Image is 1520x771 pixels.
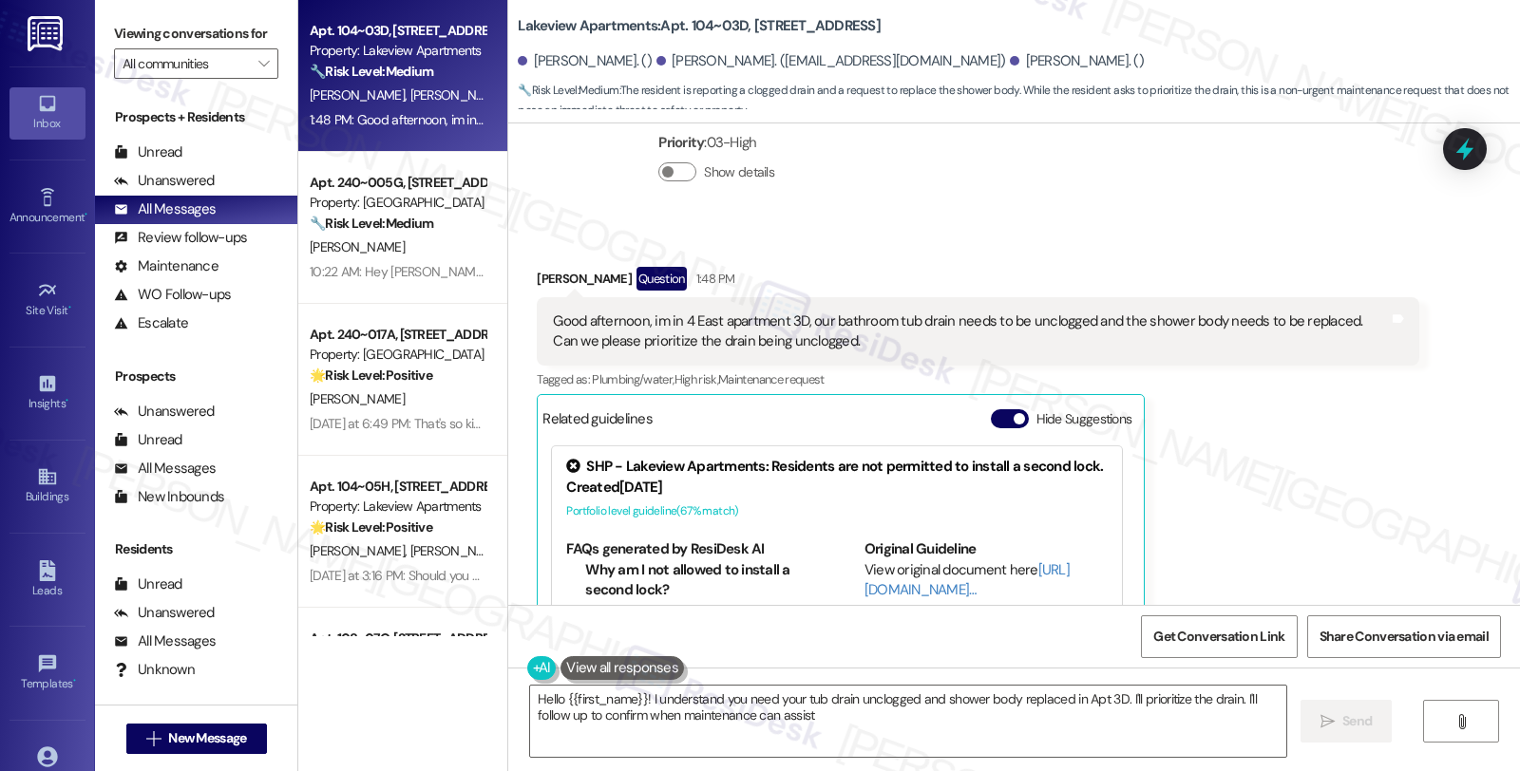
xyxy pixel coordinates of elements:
[566,501,1108,521] div: Portfolio level guideline ( 67 % match)
[146,731,161,746] i: 
[114,199,216,219] div: All Messages
[1141,615,1297,658] button: Get Conversation Link
[1320,714,1335,729] i: 
[95,107,297,127] div: Prospects + Residents
[114,631,216,651] div: All Messages
[114,660,195,680] div: Unknown
[310,263,1122,280] div: 10:22 AM: Hey [PERSON_NAME], thanks for letting us know! I'll make a note of that. Please don't h...
[310,325,485,345] div: Apt. 240~017A, [STREET_ADDRESS]
[566,457,1108,477] div: SHP - Lakeview Apartments: Residents are not permitted to install a second lock.
[114,574,182,594] div: Unread
[410,86,511,103] span: [PERSON_NAME]
[114,171,215,191] div: Unanswered
[310,629,485,649] div: Apt. 108~07O, [STREET_ADDRESS]
[1454,714,1469,729] i: 
[1153,627,1284,647] span: Get Conversation Link
[1307,615,1501,658] button: Share Conversation via email
[537,267,1418,297] div: [PERSON_NAME]
[95,367,297,386] div: Prospects
[9,367,85,419] a: Insights •
[114,402,215,422] div: Unanswered
[114,459,216,479] div: All Messages
[310,415,931,432] div: [DATE] at 6:49 PM: That's so kind of you, thank you! 😊 If there's anything else you need help wit...
[310,21,485,41] div: Apt. 104~03D, [STREET_ADDRESS]
[114,256,218,276] div: Maintenance
[310,215,433,232] strong: 🔧 Risk Level: Medium
[864,560,1109,601] div: View original document here
[864,539,977,558] b: Original Guideline
[310,567,804,584] div: [DATE] at 3:16 PM: Should you need additional support in the future, we’ll be happy to help.
[68,301,71,314] span: •
[1301,700,1393,743] button: Send
[310,63,433,80] strong: 🔧 Risk Level: Medium
[1342,711,1372,731] span: Send
[114,142,182,162] div: Unread
[310,390,405,407] span: [PERSON_NAME]
[1010,51,1144,71] div: [PERSON_NAME]. ()
[592,371,674,387] span: Plumbing/water ,
[126,724,267,754] button: New Message
[310,477,485,497] div: Apt. 104~05H, [STREET_ADDRESS]
[310,173,485,193] div: Apt. 240~005G, [STREET_ADDRESS]
[114,313,188,333] div: Escalate
[310,86,410,103] span: [PERSON_NAME]
[9,87,85,139] a: Inbox
[636,267,687,291] div: Question
[310,518,432,536] strong: 🌟 Risk Level: Positive
[542,409,653,437] div: Related guidelines
[518,51,652,71] div: [PERSON_NAME]. ()
[310,41,485,61] div: Property: Lakeview Apartments
[566,539,764,558] b: FAQs generated by ResiDesk AI
[114,487,224,507] div: New Inbounds
[718,371,825,387] span: Maintenance request
[9,555,85,606] a: Leads
[114,603,215,623] div: Unanswered
[566,478,1108,498] div: Created [DATE]
[310,193,485,213] div: Property: [GEOGRAPHIC_DATA]
[1036,409,1132,429] label: Hide Suggestions
[658,133,704,152] b: Priority
[310,111,1392,128] div: 1:48 PM: Good afternoon, im in 4 East apartment 3D, our bathroom tub drain needs to be unclogged ...
[553,311,1388,352] div: Good afternoon, im in 4 East apartment 3D, our bathroom tub drain needs to be unclogged and the s...
[114,285,231,305] div: WO Follow-ups
[85,208,87,221] span: •
[537,366,1418,393] div: Tagged as:
[114,19,278,48] label: Viewing conversations for
[73,674,76,687] span: •
[28,16,66,51] img: ResiDesk Logo
[9,274,85,326] a: Site Visit •
[310,497,485,517] div: Property: Lakeview Apartments
[123,48,248,79] input: All communities
[9,648,85,699] a: Templates •
[258,56,269,71] i: 
[658,128,782,158] div: : 03-High
[310,345,485,365] div: Property: [GEOGRAPHIC_DATA]
[864,560,1070,599] a: [URL][DOMAIN_NAME]…
[310,367,432,384] strong: 🌟 Risk Level: Positive
[9,461,85,512] a: Buildings
[310,238,405,255] span: [PERSON_NAME]
[518,83,618,98] strong: 🔧 Risk Level: Medium
[410,542,505,559] span: [PERSON_NAME]
[1320,627,1489,647] span: Share Conversation via email
[95,539,297,559] div: Residents
[518,16,881,36] b: Lakeview Apartments: Apt. 104~03D, [STREET_ADDRESS]
[692,269,734,289] div: 1:48 PM
[114,228,247,248] div: Review follow-ups
[168,728,246,748] span: New Message
[66,394,68,407] span: •
[310,542,410,559] span: [PERSON_NAME]
[585,560,810,601] li: Why am I not allowed to install a second lock?
[518,81,1520,122] span: : The resident is reporting a clogged drain and a request to replace the shower body. While the r...
[674,371,719,387] span: High risk ,
[656,51,1006,71] div: [PERSON_NAME]. ([EMAIL_ADDRESS][DOMAIN_NAME])
[704,162,774,182] label: Show details
[530,686,1286,757] textarea: Hello {{first_name}}! I understand you need your tub drain unclogged and shower body replaced in ...
[114,430,182,450] div: Unread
